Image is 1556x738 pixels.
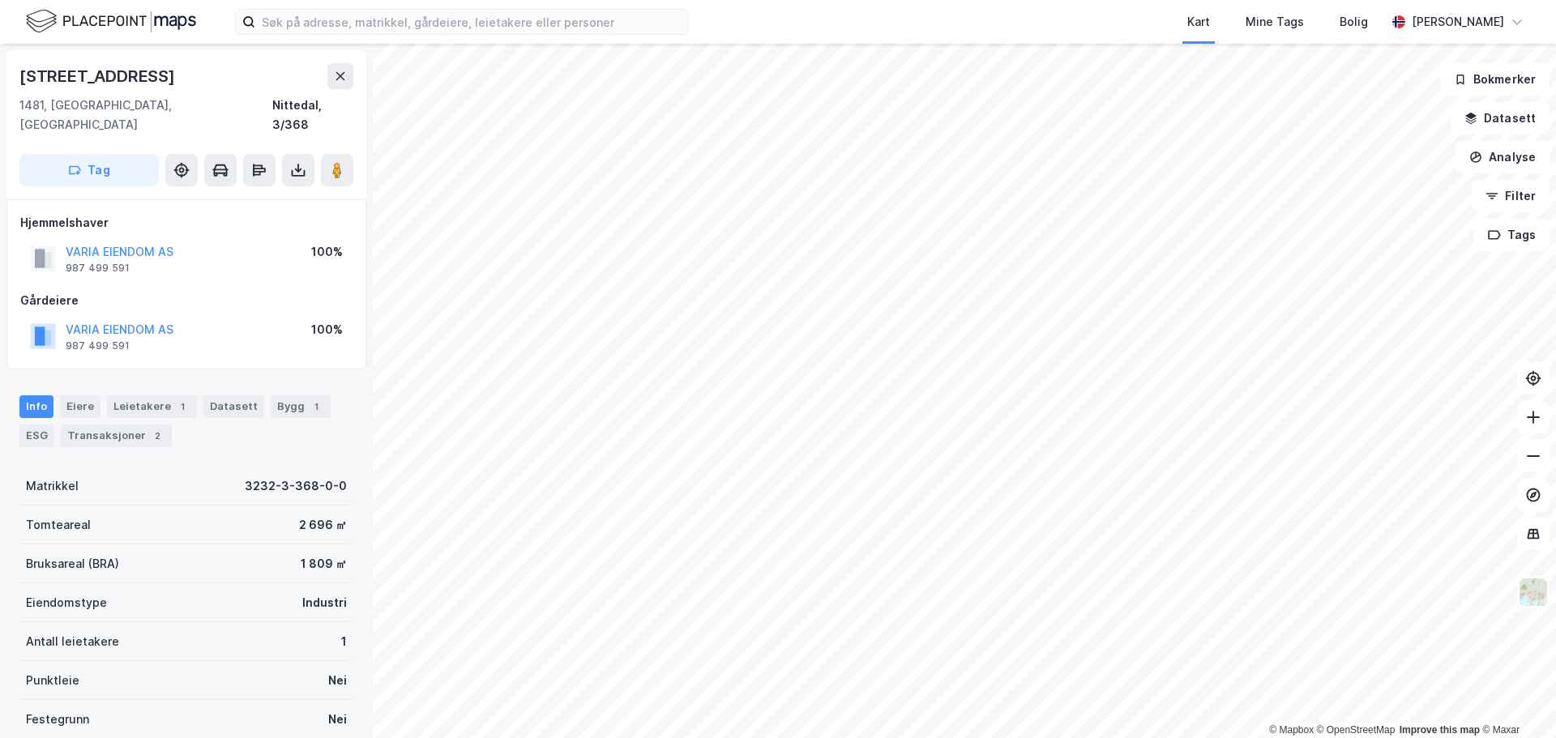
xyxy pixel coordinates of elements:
div: 100% [311,242,343,262]
a: OpenStreetMap [1317,724,1396,736]
div: Matrikkel [26,476,79,496]
div: Industri [302,593,347,612]
a: Mapbox [1269,724,1314,736]
div: 2 [149,428,165,444]
div: Punktleie [26,671,79,690]
div: ESG [19,424,54,447]
div: 987 499 591 [66,339,130,352]
button: Tags [1474,219,1550,251]
div: Antall leietakere [26,632,119,651]
div: Kart [1187,12,1210,32]
div: Nei [328,710,347,729]
iframe: Chat Widget [1475,660,1556,738]
div: Gårdeiere [20,291,353,310]
button: Bokmerker [1440,63,1550,96]
div: Nittedal, 3/368 [272,96,353,134]
div: Eiere [60,395,100,418]
div: Bolig [1340,12,1368,32]
div: Bruksareal (BRA) [26,554,119,574]
div: Nei [328,671,347,690]
img: Z [1518,577,1549,608]
div: [PERSON_NAME] [1412,12,1504,32]
button: Datasett [1451,102,1550,134]
div: Info [19,395,53,418]
div: 2 696 ㎡ [299,515,347,535]
div: Tomteareal [26,515,91,535]
div: 1 [341,632,347,651]
div: [STREET_ADDRESS] [19,63,178,89]
div: 1 809 ㎡ [301,554,347,574]
div: Kontrollprogram for chat [1475,660,1556,738]
button: Filter [1472,180,1550,212]
div: Eiendomstype [26,593,107,612]
input: Søk på adresse, matrikkel, gårdeiere, leietakere eller personer [255,10,688,34]
button: Tag [19,154,159,186]
div: 1 [174,399,190,415]
button: Analyse [1456,141,1550,173]
div: Bygg [271,395,331,418]
div: 3232-3-368-0-0 [245,476,347,496]
div: Datasett [203,395,264,418]
a: Improve this map [1400,724,1480,736]
div: 1481, [GEOGRAPHIC_DATA], [GEOGRAPHIC_DATA] [19,96,272,134]
div: Transaksjoner [61,424,172,447]
div: Mine Tags [1246,12,1304,32]
div: 100% [311,320,343,339]
div: Hjemmelshaver [20,213,353,232]
div: Leietakere [107,395,197,418]
div: 987 499 591 [66,262,130,275]
img: logo.f888ab2527a4732fd821a326f86c7f29.svg [26,7,196,36]
div: Festegrunn [26,710,89,729]
div: 1 [308,399,324,415]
